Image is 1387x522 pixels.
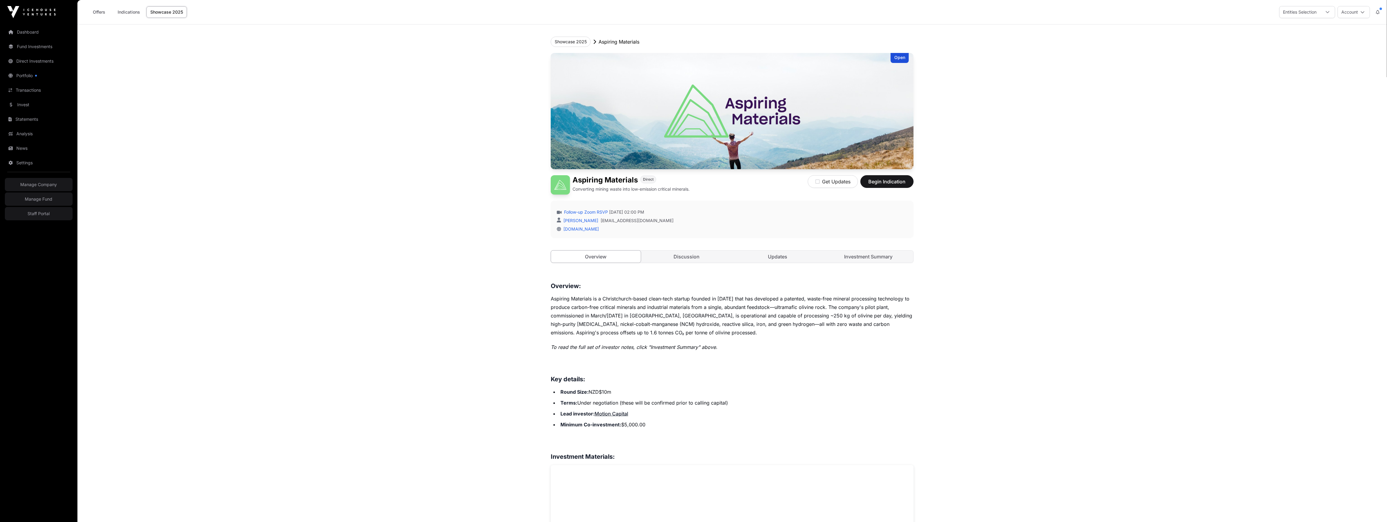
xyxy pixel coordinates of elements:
[551,374,914,384] h3: Key details:
[1357,493,1387,522] iframe: Chat Widget
[599,38,639,45] p: Aspiring Materials
[5,113,73,126] a: Statements
[5,142,73,155] a: News
[551,281,914,291] h3: Overview:
[114,6,144,18] a: Indications
[561,226,599,231] a: [DOMAIN_NAME]
[551,250,641,263] a: Overview
[891,53,909,63] div: Open
[559,420,914,429] li: $5,000.00
[642,251,732,263] a: Discussion
[5,127,73,140] a: Analysis
[87,6,111,18] a: Offers
[5,54,73,68] a: Direct Investments
[5,40,73,53] a: Fund Investments
[551,344,717,350] em: To read the full set of investor notes, click "Investment Summary" above.
[601,218,674,224] a: [EMAIL_ADDRESS][DOMAIN_NAME]
[5,192,73,206] a: Manage Fund
[146,6,187,18] a: Showcase 2025
[573,175,638,185] h1: Aspiring Materials
[643,177,654,182] span: Direct
[559,399,914,407] li: Under negotiation (these will be confirmed prior to calling capital)
[860,181,914,187] a: Begin Indication
[560,422,621,428] strong: Minimum Co-investment:
[824,251,914,263] a: Investment Summary
[609,209,644,215] span: [DATE] 02:00 PM
[562,218,598,223] a: [PERSON_NAME]
[5,69,73,82] a: Portfolio
[551,175,570,195] img: Aspiring Materials
[551,37,591,47] button: Showcase 2025
[559,388,914,396] li: NZD$10m
[595,411,628,417] a: Motion Capital
[573,186,690,192] p: Converting mining waste into low-emission critical minerals.
[551,452,914,461] h3: Investment Materials:
[1338,6,1370,18] button: Account
[560,400,577,406] strong: Terms:
[551,53,914,169] img: Aspiring Materials
[733,251,823,263] a: Updates
[5,207,73,220] a: Staff Portal
[5,98,73,111] a: Invest
[593,411,595,417] strong: :
[5,25,73,39] a: Dashboard
[551,294,914,337] p: Aspiring Materials is a Christchurch-based clean-tech startup founded in [DATE] that has develope...
[7,6,56,18] img: Icehouse Ventures Logo
[551,251,913,263] nav: Tabs
[560,411,593,417] strong: Lead investor
[868,178,906,185] span: Begin Indication
[560,389,589,395] strong: Round Size:
[1280,6,1320,18] div: Entities Selection
[860,175,914,188] button: Begin Indication
[808,175,858,188] button: Get Updates
[563,209,608,215] a: Follow-up Zoom RSVP
[5,178,73,191] a: Manage Company
[5,156,73,169] a: Settings
[5,84,73,97] a: Transactions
